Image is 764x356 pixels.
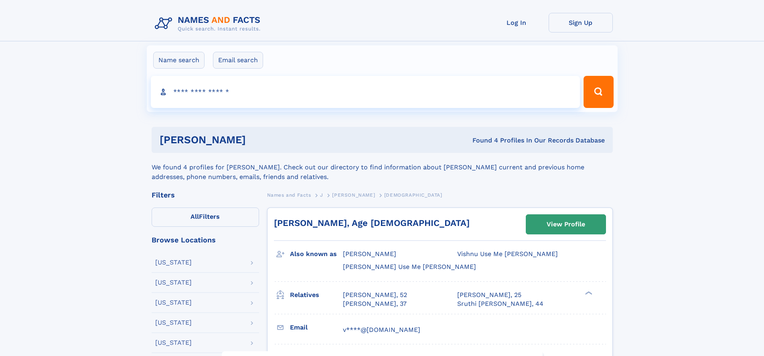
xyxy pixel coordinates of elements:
[320,190,323,200] a: J
[332,192,375,198] span: [PERSON_NAME]
[343,250,396,258] span: [PERSON_NAME]
[584,76,613,108] button: Search Button
[547,215,585,234] div: View Profile
[155,299,192,306] div: [US_STATE]
[152,191,259,199] div: Filters
[290,288,343,302] h3: Relatives
[457,299,543,308] a: Sruthi [PERSON_NAME], 44
[457,291,521,299] a: [PERSON_NAME], 25
[160,135,359,145] h1: [PERSON_NAME]
[359,136,605,145] div: Found 4 Profiles In Our Records Database
[290,321,343,334] h3: Email
[343,291,407,299] a: [PERSON_NAME], 52
[152,153,613,182] div: We found 4 profiles for [PERSON_NAME]. Check out our directory to find information about [PERSON_...
[343,299,407,308] a: [PERSON_NAME], 37
[155,259,192,266] div: [US_STATE]
[320,192,323,198] span: J
[213,52,263,69] label: Email search
[155,319,192,326] div: [US_STATE]
[152,13,267,35] img: Logo Names and Facts
[152,207,259,227] label: Filters
[549,13,613,33] a: Sign Up
[583,290,593,295] div: ❯
[526,215,606,234] a: View Profile
[457,250,558,258] span: Vishnu Use Me [PERSON_NAME]
[155,279,192,286] div: [US_STATE]
[153,52,205,69] label: Name search
[190,213,199,220] span: All
[267,190,311,200] a: Names and Facts
[384,192,442,198] span: [DEMOGRAPHIC_DATA]
[155,340,192,346] div: [US_STATE]
[290,247,343,261] h3: Also known as
[274,218,470,228] a: [PERSON_NAME], Age [DEMOGRAPHIC_DATA]
[332,190,375,200] a: [PERSON_NAME]
[484,13,549,33] a: Log In
[151,76,580,108] input: search input
[343,263,476,271] span: [PERSON_NAME] Use Me [PERSON_NAME]
[152,236,259,244] div: Browse Locations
